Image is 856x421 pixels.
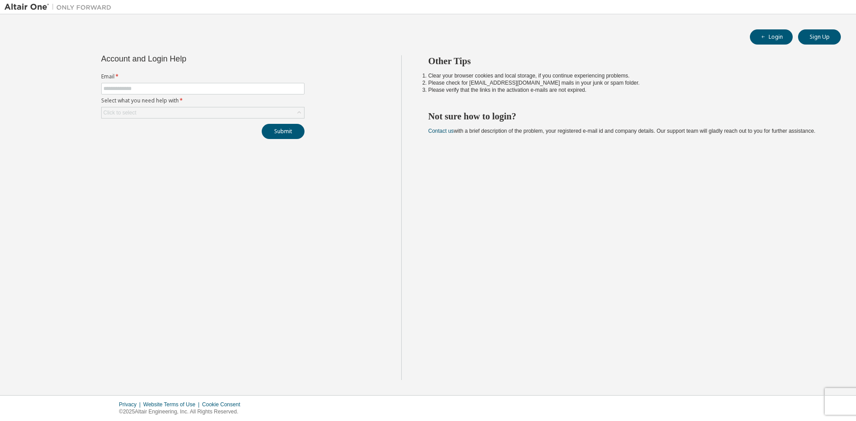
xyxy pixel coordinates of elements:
[428,79,825,86] li: Please check for [EMAIL_ADDRESS][DOMAIN_NAME] mails in your junk or spam folder.
[103,109,136,116] div: Click to select
[428,72,825,79] li: Clear your browser cookies and local storage, if you continue experiencing problems.
[143,401,202,408] div: Website Terms of Use
[101,73,305,80] label: Email
[428,55,825,67] h2: Other Tips
[101,55,264,62] div: Account and Login Help
[798,29,841,45] button: Sign Up
[428,128,454,134] a: Contact us
[262,124,305,139] button: Submit
[102,107,304,118] div: Click to select
[101,97,305,104] label: Select what you need help with
[4,3,116,12] img: Altair One
[428,110,825,122] h2: Not sure how to login?
[428,86,825,94] li: Please verify that the links in the activation e-mails are not expired.
[750,29,793,45] button: Login
[119,401,143,408] div: Privacy
[119,408,246,416] p: © 2025 Altair Engineering, Inc. All Rights Reserved.
[202,401,245,408] div: Cookie Consent
[428,128,815,134] span: with a brief description of the problem, your registered e-mail id and company details. Our suppo...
